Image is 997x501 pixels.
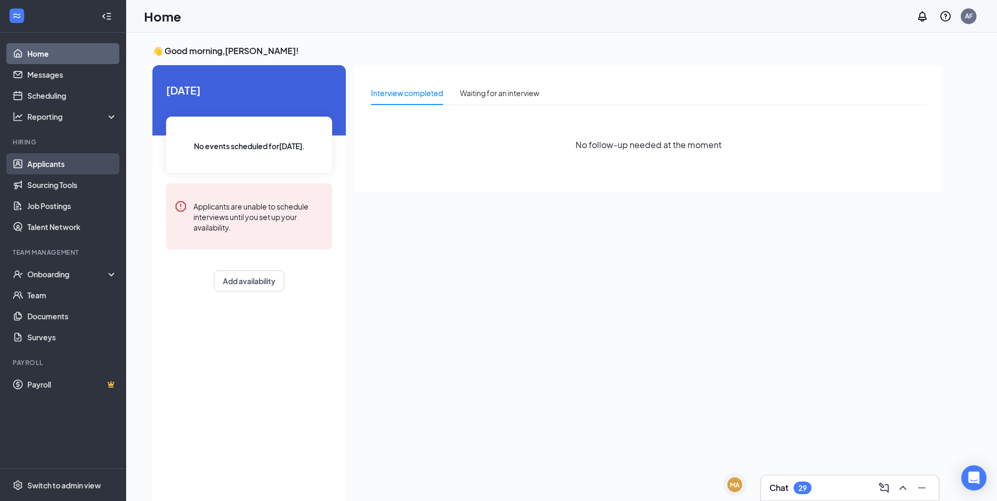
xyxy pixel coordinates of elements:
[27,111,118,122] div: Reporting
[27,480,101,490] div: Switch to admin view
[27,374,117,395] a: PayrollCrown
[13,111,23,122] svg: Analysis
[916,482,928,494] svg: Minimize
[460,87,539,99] div: Waiting for an interview
[144,7,181,25] h1: Home
[876,479,892,496] button: ComposeMessage
[965,12,973,20] div: AF
[798,484,807,493] div: 29
[13,269,23,279] svg: UserCheck
[27,153,117,174] a: Applicants
[27,285,117,306] a: Team
[27,64,117,85] a: Messages
[174,200,187,213] svg: Error
[961,465,986,490] div: Open Intercom Messenger
[27,327,117,348] a: Surveys
[27,85,117,106] a: Scheduling
[575,138,722,151] span: No follow-up needed at the moment
[194,140,305,152] span: No events scheduled for [DATE] .
[939,10,952,23] svg: QuestionInfo
[101,11,112,22] svg: Collapse
[895,479,911,496] button: ChevronUp
[166,82,332,98] span: [DATE]
[12,11,22,21] svg: WorkstreamLogo
[27,43,117,64] a: Home
[13,358,115,367] div: Payroll
[27,216,117,237] a: Talent Network
[730,481,739,489] div: MA
[214,270,284,291] button: Add availability
[193,200,324,233] div: Applicants are unable to schedule interviews until you set up your availability.
[27,269,108,279] div: Onboarding
[13,138,115,147] div: Hiring
[13,248,115,257] div: Team Management
[152,45,943,57] h3: 👋 Good morning, [PERSON_NAME] !
[769,482,788,494] h3: Chat
[27,174,117,195] a: Sourcing Tools
[13,480,23,490] svg: Settings
[27,195,117,216] a: Job Postings
[916,10,929,23] svg: Notifications
[878,482,890,494] svg: ComposeMessage
[913,479,930,496] button: Minimize
[371,87,443,99] div: Interview completed
[27,306,117,327] a: Documents
[897,482,909,494] svg: ChevronUp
